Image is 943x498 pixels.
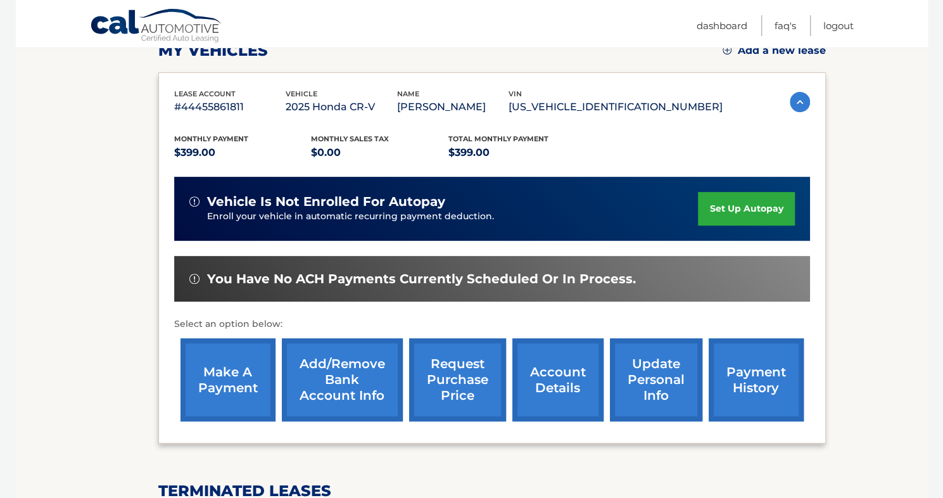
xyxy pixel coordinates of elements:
span: vin [509,89,522,98]
a: set up autopay [698,192,794,226]
span: Total Monthly Payment [448,134,548,143]
a: Cal Automotive [90,8,223,45]
img: add.svg [723,46,731,54]
p: [PERSON_NAME] [397,98,509,116]
p: $0.00 [311,144,448,162]
a: Logout [823,15,854,36]
span: You have no ACH payments currently scheduled or in process. [207,271,636,287]
span: Monthly Payment [174,134,248,143]
a: payment history [709,338,804,421]
a: request purchase price [409,338,506,421]
span: Monthly sales Tax [311,134,389,143]
a: make a payment [180,338,275,421]
p: Select an option below: [174,317,810,332]
span: vehicle is not enrolled for autopay [207,194,445,210]
span: vehicle [286,89,317,98]
img: alert-white.svg [189,274,199,284]
a: Add a new lease [723,44,826,57]
a: Add/Remove bank account info [282,338,403,421]
p: [US_VEHICLE_IDENTIFICATION_NUMBER] [509,98,723,116]
img: alert-white.svg [189,196,199,207]
a: update personal info [610,338,702,421]
span: lease account [174,89,236,98]
span: name [397,89,419,98]
p: 2025 Honda CR-V [286,98,397,116]
p: #44455861811 [174,98,286,116]
a: FAQ's [775,15,796,36]
h2: my vehicles [158,41,268,60]
a: account details [512,338,604,421]
p: Enroll your vehicle in automatic recurring payment deduction. [207,210,699,224]
img: accordion-active.svg [790,92,810,112]
p: $399.00 [174,144,312,162]
p: $399.00 [448,144,586,162]
a: Dashboard [697,15,747,36]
